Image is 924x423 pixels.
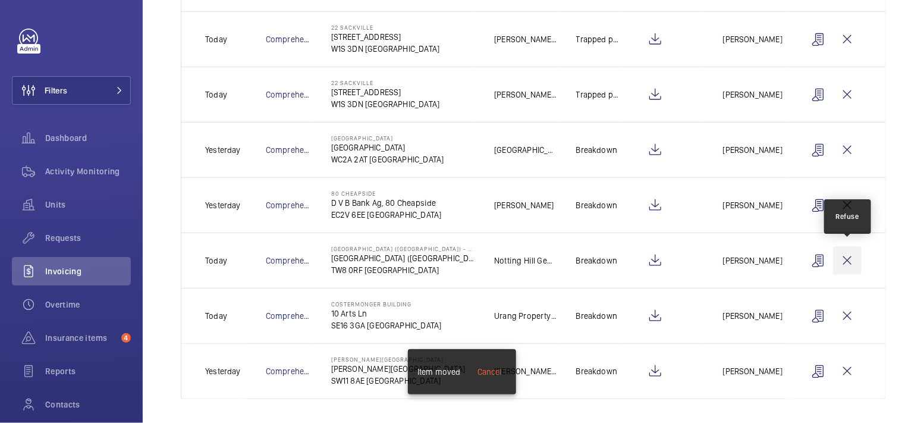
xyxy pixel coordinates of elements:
p: TW8 0RF [GEOGRAPHIC_DATA] [331,264,476,276]
p: SW11 8AE [GEOGRAPHIC_DATA] [331,375,465,387]
p: Breakdown [576,310,618,322]
p: [GEOGRAPHIC_DATA] ([GEOGRAPHIC_DATA]) [331,252,476,264]
p: 22 Sackville [331,79,440,86]
span: Insurance items [45,332,117,344]
p: [GEOGRAPHIC_DATA] [331,142,444,153]
p: Breakdown [576,255,618,267]
span: Requests [45,232,131,244]
span: Contacts [45,399,131,411]
button: Cancel [466,358,514,386]
span: 4 [121,333,131,343]
a: Comprehensive [266,145,324,155]
p: Today [205,33,227,45]
span: Filters [45,84,67,96]
a: Comprehensive [266,35,324,44]
a: Comprehensive [266,200,324,210]
p: [PERSON_NAME] Estate, C/O Helix Property Advisors Limited [494,89,557,101]
a: Comprehensive [266,366,324,376]
p: Yesterday [205,365,241,377]
p: [PERSON_NAME] [723,89,782,101]
span: Units [45,199,131,211]
p: [GEOGRAPHIC_DATA] ([GEOGRAPHIC_DATA]) - High Risk Building [331,245,476,252]
p: EC2V 6EE [GEOGRAPHIC_DATA] [331,209,442,221]
p: WC2A 2AT [GEOGRAPHIC_DATA] [331,153,444,165]
p: W1S 3DN [GEOGRAPHIC_DATA] [331,43,440,55]
span: Dashboard [45,132,131,144]
p: Trapped passenger [576,33,623,45]
p: [GEOGRAPHIC_DATA] [494,144,557,156]
button: Filters [12,76,131,105]
p: Breakdown [576,365,618,377]
p: [STREET_ADDRESS] [331,31,440,43]
p: SE16 3GA [GEOGRAPHIC_DATA] [331,319,442,331]
p: Today [205,89,227,101]
span: Activity Monitoring [45,165,131,177]
p: Yesterday [205,199,241,211]
p: Breakdown [576,199,618,211]
p: 10 Arts Ln [331,308,442,319]
p: Urang Property Management Ltd- The Exchange [494,310,557,322]
p: Breakdown [576,144,618,156]
p: Trapped passenger [576,89,623,101]
p: W1S 3DN [GEOGRAPHIC_DATA] [331,98,440,110]
p: Notting Hill Genesis [494,255,557,267]
div: Item moved [417,366,461,378]
span: Reports [45,365,131,377]
p: [PERSON_NAME] Estate, C/O Helix Property Advisors Limited [494,33,557,45]
div: Refuse [836,211,859,222]
a: Comprehensive [266,90,324,99]
a: Comprehensive [266,311,324,321]
p: [PERSON_NAME] [723,255,782,267]
p: [GEOGRAPHIC_DATA] [331,134,444,142]
p: [PERSON_NAME] [723,310,782,322]
span: Overtime [45,299,131,311]
p: D V B Bank Ag, 80 Cheapside [331,197,442,209]
a: Comprehensive [266,256,324,265]
p: [PERSON_NAME] [494,199,554,211]
p: [PERSON_NAME] [723,199,782,211]
p: [PERSON_NAME] [723,33,782,45]
p: [PERSON_NAME][GEOGRAPHIC_DATA] [331,356,465,363]
p: [STREET_ADDRESS] [331,86,440,98]
p: [PERSON_NAME] [723,365,782,377]
div: Cancel [477,366,502,378]
p: Yesterday [205,144,241,156]
p: Today [205,310,227,322]
p: Today [205,255,227,267]
span: Invoicing [45,265,131,277]
p: [PERSON_NAME] [723,144,782,156]
p: 22 Sackville [331,24,440,31]
p: 80 Cheapside [331,190,442,197]
p: [PERSON_NAME][GEOGRAPHIC_DATA] [331,363,465,375]
p: Costermonger Building [331,300,442,308]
